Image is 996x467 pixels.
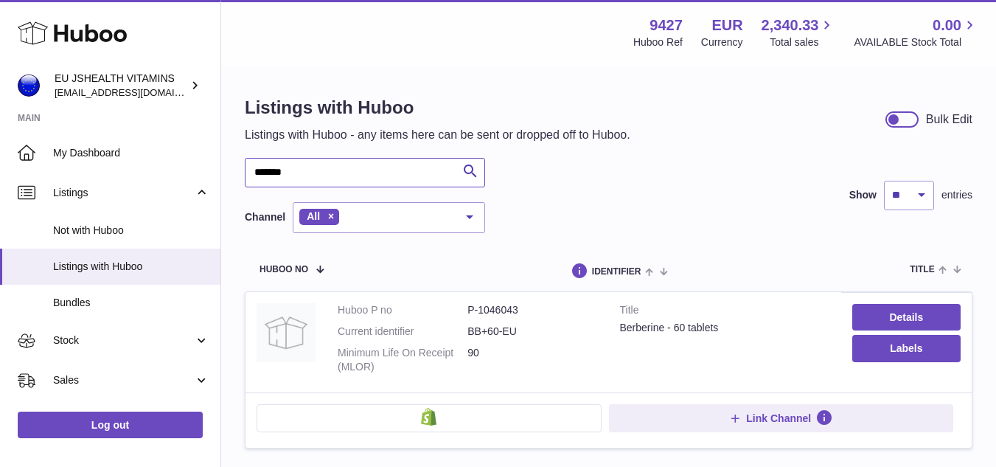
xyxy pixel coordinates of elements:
[650,15,683,35] strong: 9427
[620,303,830,321] strong: Title
[338,346,467,374] dt: Minimum Life On Receipt (MLOR)
[467,303,597,317] dd: P-1046043
[421,408,436,426] img: shopify-small.png
[592,267,641,277] span: identifier
[307,210,320,222] span: All
[852,304,961,331] a: Details
[933,15,961,35] span: 0.00
[245,127,630,143] p: Listings with Huboo - any items here can be sent or dropped off to Huboo.
[55,86,217,98] span: [EMAIL_ADDRESS][DOMAIN_NAME]
[467,346,597,374] dd: 90
[53,333,194,347] span: Stock
[852,335,961,362] button: Labels
[941,188,972,202] span: entries
[55,72,187,100] div: EU JSHEALTH VITAMINS
[53,296,209,310] span: Bundles
[770,35,835,49] span: Total sales
[633,35,683,49] div: Huboo Ref
[245,210,285,224] label: Channel
[910,265,934,274] span: title
[711,15,742,35] strong: EUR
[53,373,194,387] span: Sales
[854,35,978,49] span: AVAILABLE Stock Total
[701,35,743,49] div: Currency
[18,75,40,97] img: internalAdmin-9427@internal.huboo.com
[53,260,209,274] span: Listings with Huboo
[53,224,209,238] span: Not with Huboo
[746,412,811,425] span: Link Channel
[260,265,308,274] span: Huboo no
[609,404,954,432] button: Link Channel
[257,303,316,362] img: Berberine - 60 tablets
[849,188,877,202] label: Show
[338,303,467,317] dt: Huboo P no
[18,412,203,438] a: Log out
[53,186,194,200] span: Listings
[762,15,836,49] a: 2,340.33 Total sales
[620,321,830,335] div: Berberine - 60 tablets
[926,111,972,128] div: Bulk Edit
[245,96,630,120] h1: Listings with Huboo
[854,15,978,49] a: 0.00 AVAILABLE Stock Total
[467,325,597,339] dd: BB+60-EU
[762,15,819,35] span: 2,340.33
[53,146,209,160] span: My Dashboard
[338,325,467,339] dt: Current identifier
